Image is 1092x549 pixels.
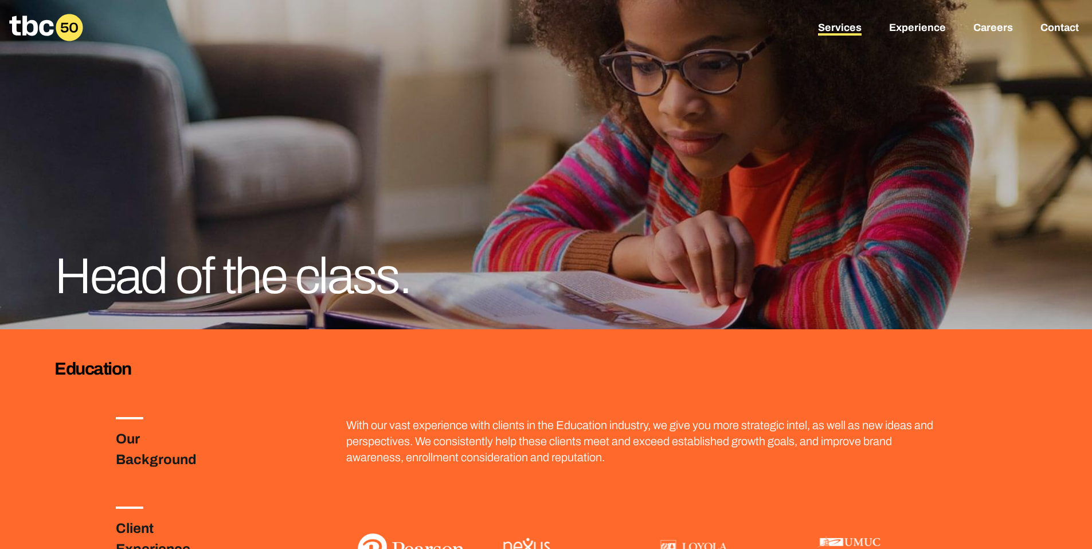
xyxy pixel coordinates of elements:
h3: Education [54,357,1038,380]
p: With our vast experience with clients in the Education industry, we give you more strategic intel... [346,417,945,465]
a: Experience [889,22,946,36]
a: Careers [973,22,1013,36]
a: Contact [1040,22,1079,36]
h3: Our Background [116,429,226,470]
a: Homepage [9,14,83,41]
a: Services [818,22,862,36]
h1: Head of the class. [54,251,495,302]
